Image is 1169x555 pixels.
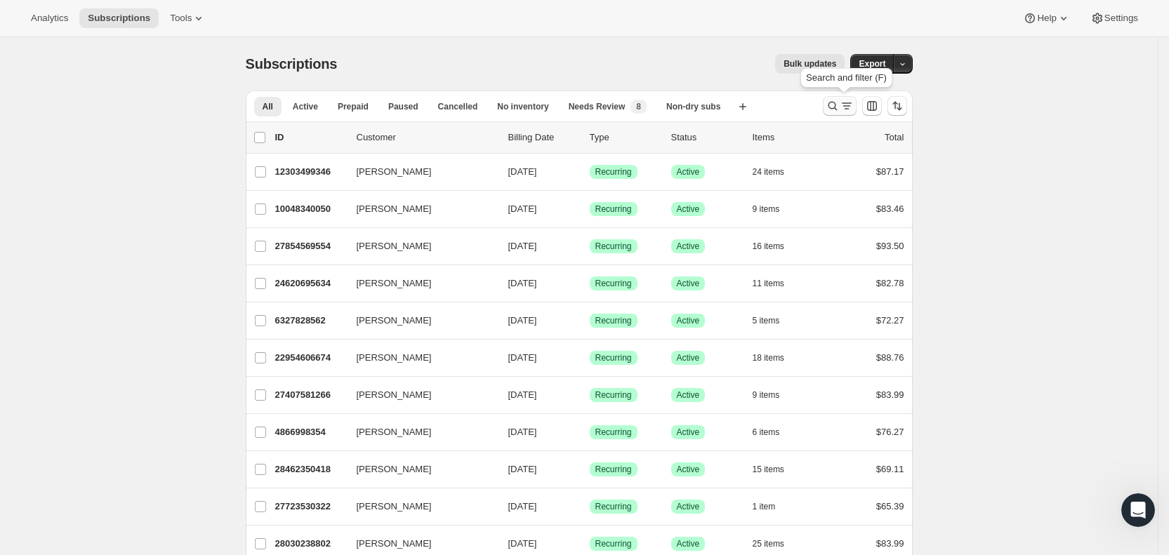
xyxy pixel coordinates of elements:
div: IDCustomerBilling DateTypeStatusItemsTotal [275,131,904,145]
button: Subscriptions [79,8,159,28]
span: Recurring [595,501,632,512]
span: [PERSON_NAME] [357,202,432,216]
span: Prepaid [338,101,369,112]
span: Needs Review [569,101,626,112]
span: Subscriptions [246,56,338,72]
span: Recurring [595,203,632,215]
p: ID [275,131,345,145]
button: [PERSON_NAME] [348,347,489,369]
span: All [263,101,273,112]
span: Cancelled [438,101,478,112]
button: Sort the results [887,96,907,116]
button: [PERSON_NAME] [348,235,489,258]
span: Active [677,166,700,178]
span: [PERSON_NAME] [357,537,432,551]
span: [DATE] [508,203,537,214]
button: Analytics [22,8,77,28]
div: 27407581266[PERSON_NAME][DATE]SuccessRecurringSuccessActive9 items$83.99 [275,385,904,405]
button: 24 items [753,162,800,182]
span: Paused [388,101,418,112]
p: 28030238802 [275,537,345,551]
p: 27854569554 [275,239,345,253]
span: Recurring [595,389,632,401]
div: 6327828562[PERSON_NAME][DATE]SuccessRecurringSuccessActive5 items$72.27 [275,311,904,330]
button: [PERSON_NAME] [348,309,489,332]
span: Non-dry subs [666,101,720,112]
span: Active [677,538,700,549]
span: Recurring [595,427,632,438]
span: [PERSON_NAME] [357,165,432,179]
div: 27723530322[PERSON_NAME][DATE]SuccessRecurringSuccessActive1 item$65.39 [275,497,904,516]
span: [DATE] [508,389,537,400]
button: [PERSON_NAME] [348,533,489,555]
span: Recurring [595,278,632,289]
button: 11 items [753,274,800,293]
span: Active [677,389,700,401]
button: Tools [161,8,214,28]
span: Tools [170,13,192,24]
span: Active [677,315,700,326]
span: [PERSON_NAME] [357,351,432,365]
span: Analytics [31,13,68,24]
div: Type [590,131,660,145]
p: 24620695634 [275,276,345,290]
div: 4866998354[PERSON_NAME][DATE]SuccessRecurringSuccessActive6 items$76.27 [275,422,904,442]
span: [DATE] [508,166,537,177]
button: 25 items [753,534,800,554]
button: Search and filter results [823,96,857,116]
span: $83.99 [876,389,904,400]
button: 1 item [753,497,791,516]
button: 16 items [753,236,800,256]
span: Active [677,352,700,363]
span: Recurring [595,315,632,326]
p: Total [885,131,904,145]
span: [DATE] [508,278,537,288]
span: Active [677,241,700,252]
button: [PERSON_NAME] [348,458,489,481]
button: 6 items [753,422,795,442]
span: $65.39 [876,501,904,511]
span: $72.27 [876,315,904,326]
button: 15 items [753,460,800,479]
span: 24 items [753,166,784,178]
span: Recurring [595,538,632,549]
span: 25 items [753,538,784,549]
span: 9 items [753,203,780,215]
button: 5 items [753,311,795,330]
button: [PERSON_NAME] [348,495,489,518]
span: [DATE] [508,315,537,326]
button: [PERSON_NAME] [348,384,489,406]
button: Settings [1082,8,1147,28]
span: [PERSON_NAME] [357,239,432,253]
span: Subscriptions [88,13,150,24]
span: Active [677,278,700,289]
span: [DATE] [508,501,537,511]
div: 27854569554[PERSON_NAME][DATE]SuccessRecurringSuccessActive16 items$93.50 [275,236,904,256]
span: $69.11 [876,464,904,474]
p: 27723530322 [275,500,345,514]
span: [DATE] [508,427,537,437]
span: [DATE] [508,538,537,549]
span: [PERSON_NAME] [357,388,432,402]
div: 22954606674[PERSON_NAME][DATE]SuccessRecurringSuccessActive18 items$88.76 [275,348,904,368]
p: 4866998354 [275,425,345,439]
button: [PERSON_NAME] [348,272,489,295]
button: 9 items [753,385,795,405]
button: Export [850,54,894,74]
p: 10048340050 [275,202,345,216]
span: Recurring [595,241,632,252]
iframe: Intercom live chat [1121,493,1155,527]
span: $88.76 [876,352,904,363]
p: 12303499346 [275,165,345,179]
span: 18 items [753,352,784,363]
div: 12303499346[PERSON_NAME][DATE]SuccessRecurringSuccessActive24 items$87.17 [275,162,904,182]
div: Items [753,131,823,145]
div: 28030238802[PERSON_NAME][DATE]SuccessRecurringSuccessActive25 items$83.99 [275,534,904,554]
span: Recurring [595,166,632,178]
span: Bulk updates [784,58,836,69]
span: [PERSON_NAME] [357,425,432,439]
span: Active [677,501,700,512]
span: $76.27 [876,427,904,437]
span: Active [677,464,700,475]
span: Recurring [595,464,632,475]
